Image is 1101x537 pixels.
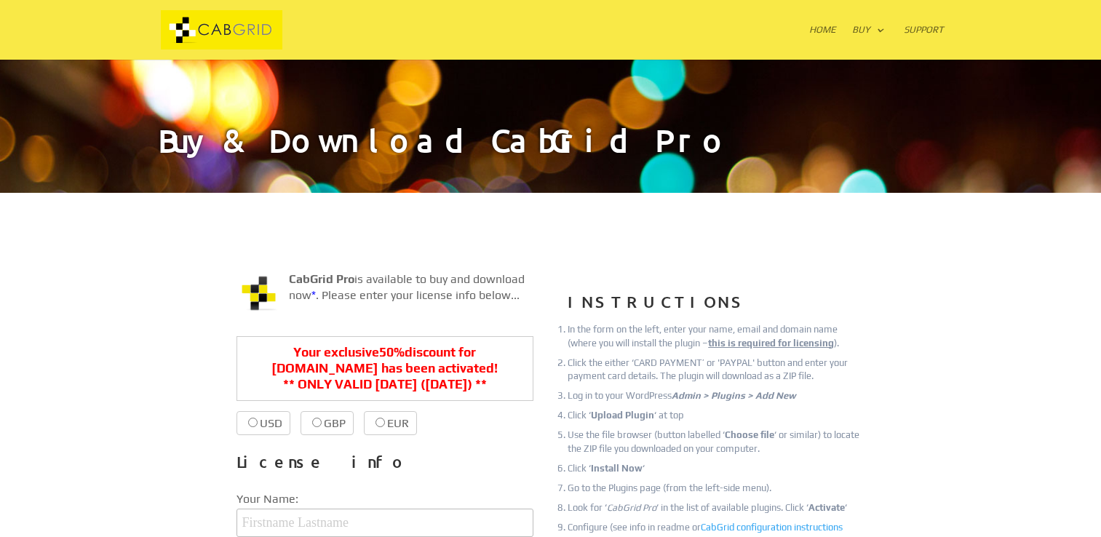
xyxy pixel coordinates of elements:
[301,411,354,435] label: GBP
[904,25,944,60] a: Support
[809,25,836,60] a: Home
[568,501,864,514] li: Look for ‘ ‘ in the list of available plugins. Click ‘ ‘
[568,287,864,324] h3: INSTRUCTIONS
[364,411,417,435] label: EUR
[672,390,796,401] em: Admin > Plugins > Add New
[568,409,864,422] li: Click ‘ ‘ at top
[591,463,643,474] strong: Install Now
[708,338,834,349] u: this is required for licensing
[248,418,258,427] input: USD
[237,509,533,537] input: Firstname Lastname
[568,462,864,475] li: Click ‘ ‘
[237,490,533,509] label: Your Name:
[237,411,290,435] label: USD
[568,389,864,402] li: Log in to your WordPress
[237,336,533,401] p: Your exclusive discount for [DOMAIN_NAME] has been activated! ** ONLY VALID [DATE] ( [DATE]) **
[289,272,354,286] strong: CabGrid Pro
[591,410,654,421] strong: Upload Plugin
[568,357,864,383] li: Click the either ‘CARD PAYMENT’ or 'PAYPAL' button and enter your payment card details. The plugi...
[158,124,944,193] h1: Buy & Download CabGrid Pro
[607,502,656,513] em: CabGrid Pro
[725,429,774,440] strong: Choose file
[237,271,533,316] p: is available to buy and download now . Please enter your license info below...
[237,271,280,315] img: CabGrid WordPress Plugin
[568,482,864,495] li: Go to the Plugins page (from the left-side menu).
[161,10,283,50] img: CabGrid
[379,345,405,359] span: 50%
[852,25,885,60] a: Buy
[568,429,864,455] li: Use the file browser (button labelled ‘ ‘ or similar) to locate the ZIP file you downloaded on yo...
[312,418,322,427] input: GBP
[237,447,533,484] h3: License info
[808,502,845,513] strong: Activate
[568,323,864,349] li: In the form on the left, enter your name, email and domain name (where you will install the plugi...
[375,418,385,427] input: EUR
